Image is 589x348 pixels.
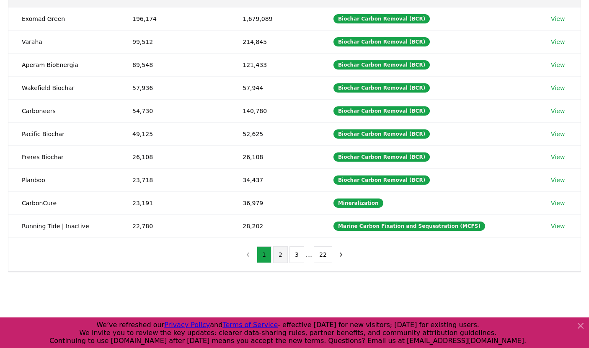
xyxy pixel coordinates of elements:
a: View [551,222,565,230]
a: View [551,107,565,115]
td: Carboneers [8,99,119,122]
td: 57,944 [229,76,320,99]
div: Biochar Carbon Removal (BCR) [333,129,430,139]
td: 34,437 [229,168,320,191]
button: 2 [273,246,288,263]
td: Varaha [8,30,119,53]
div: Biochar Carbon Removal (BCR) [333,152,430,162]
td: 121,433 [229,53,320,76]
td: Pacific Biochar [8,122,119,145]
td: 52,625 [229,122,320,145]
td: Aperam BioEnergia [8,53,119,76]
td: 23,718 [119,168,229,191]
td: Exomad Green [8,7,119,30]
td: 26,108 [119,145,229,168]
td: 28,202 [229,214,320,237]
a: View [551,130,565,138]
a: View [551,15,565,23]
td: 140,780 [229,99,320,122]
button: 3 [289,246,304,263]
td: 22,780 [119,214,229,237]
a: View [551,38,565,46]
button: 1 [257,246,271,263]
a: View [551,84,565,92]
div: Biochar Carbon Removal (BCR) [333,14,430,23]
td: 89,548 [119,53,229,76]
div: Marine Carbon Fixation and Sequestration (MCFS) [333,222,485,231]
div: Biochar Carbon Removal (BCR) [333,83,430,93]
a: View [551,61,565,69]
li: ... [306,250,312,260]
div: Biochar Carbon Removal (BCR) [333,60,430,70]
td: Wakefield Biochar [8,76,119,99]
a: View [551,199,565,207]
td: CarbonCure [8,191,119,214]
div: Biochar Carbon Removal (BCR) [333,37,430,46]
div: Biochar Carbon Removal (BCR) [333,106,430,116]
a: View [551,153,565,161]
div: Biochar Carbon Removal (BCR) [333,175,430,185]
td: 57,936 [119,76,229,99]
td: Freres Biochar [8,145,119,168]
td: 214,845 [229,30,320,53]
td: 54,730 [119,99,229,122]
td: 36,979 [229,191,320,214]
td: 26,108 [229,145,320,168]
div: Mineralization [333,198,383,208]
td: Running Tide | Inactive [8,214,119,237]
a: View [551,176,565,184]
td: 99,512 [119,30,229,53]
button: next page [334,246,348,263]
td: 49,125 [119,122,229,145]
td: 1,679,089 [229,7,320,30]
td: Planboo [8,168,119,191]
button: 22 [314,246,332,263]
td: 196,174 [119,7,229,30]
td: 23,191 [119,191,229,214]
